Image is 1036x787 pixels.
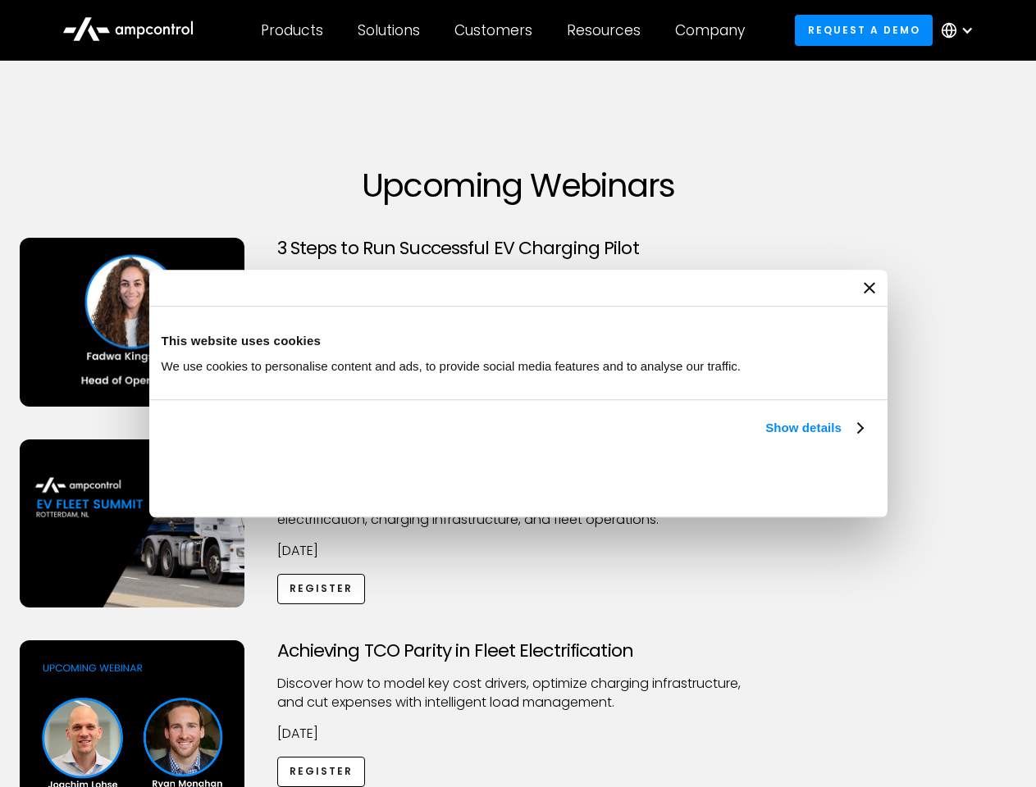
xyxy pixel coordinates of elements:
[261,21,323,39] div: Products
[358,21,420,39] div: Solutions
[277,675,760,712] p: Discover how to model key cost drivers, optimize charging infrastructure, and cut expenses with i...
[675,21,745,39] div: Company
[277,757,366,787] a: Register
[864,282,875,293] button: Close banner
[20,166,1017,205] h1: Upcoming Webinars
[277,238,760,259] h3: 3 Steps to Run Successful EV Charging Pilot
[277,640,760,662] h3: Achieving TCO Parity in Fleet Electrification
[765,418,862,438] a: Show details
[795,15,933,45] a: Request a demo
[277,574,366,604] a: Register
[454,21,532,39] div: Customers
[277,542,760,560] p: [DATE]
[162,359,742,373] span: We use cookies to personalise content and ads, to provide social media features and to analyse ou...
[277,725,760,743] p: [DATE]
[567,21,641,39] div: Resources
[162,331,875,351] div: This website uses cookies
[633,457,869,504] button: Okay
